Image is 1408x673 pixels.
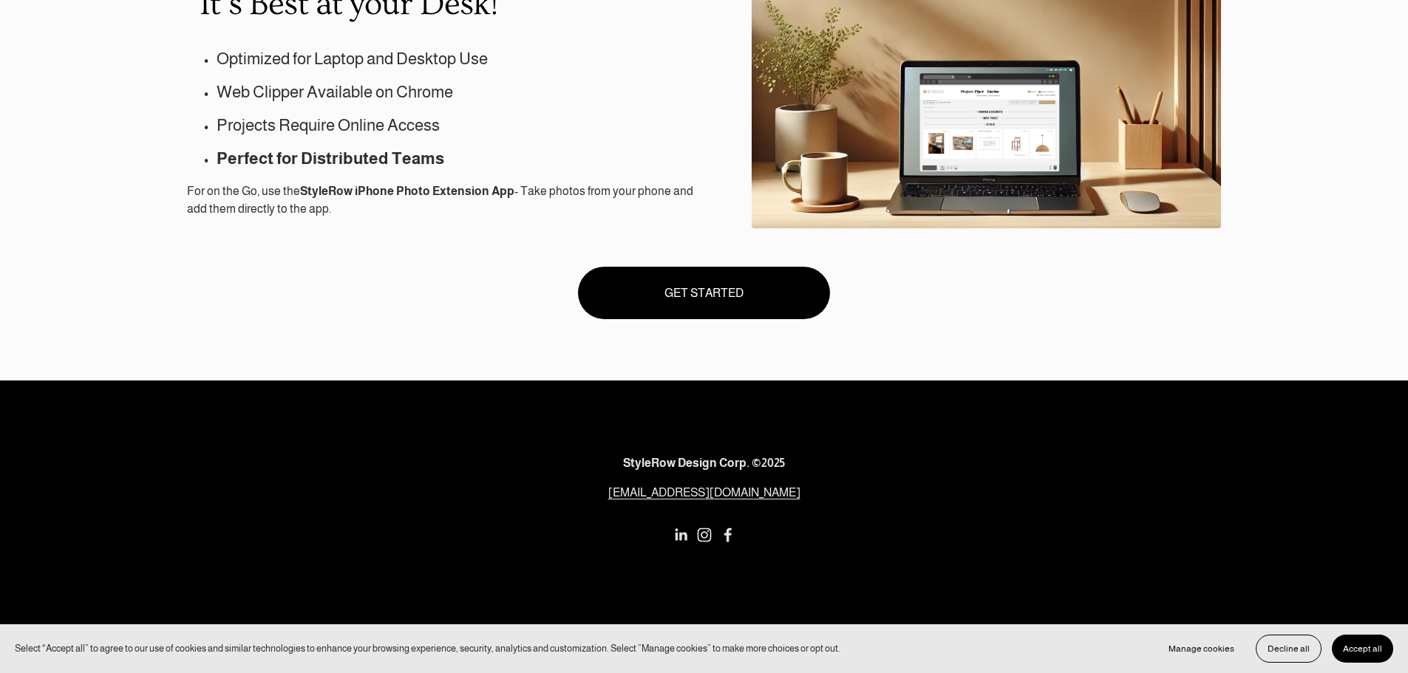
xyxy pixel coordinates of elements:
span: Accept all [1343,643,1382,654]
button: Decline all [1256,635,1322,663]
p: For on the Go, use the - Take photos from your phone and add them directly to the app. [187,182,700,218]
p: Select “Accept all” to agree to our use of cookies and similar technologies to enhance your brows... [15,641,840,655]
a: [EMAIL_ADDRESS][DOMAIN_NAME] [608,484,800,502]
p: Web Clipper Available on Chrome [217,80,700,105]
strong: StyleRow iPhone Photo Extension App [300,185,514,197]
span: Manage cookies [1169,643,1234,654]
a: GET STARTED [578,267,831,319]
button: Accept all [1332,635,1393,663]
span: Decline all [1268,643,1310,654]
a: Facebook [721,527,735,542]
a: Instagram [697,527,712,542]
button: Manage cookies [1157,635,1245,663]
p: Projects Require Online Access [217,113,700,138]
a: LinkedIn [673,527,688,542]
strong: Perfect for Distributed Teams [217,149,444,168]
p: Optimized for Laptop and Desktop Use [217,47,700,72]
strong: StyleRow Design Corp. ©2025 [623,457,785,469]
